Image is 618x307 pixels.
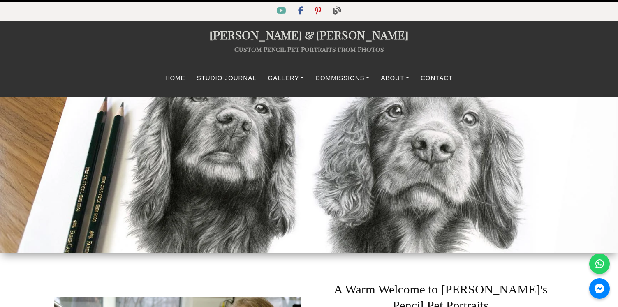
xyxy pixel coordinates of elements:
span: & [302,27,316,42]
a: YouTube [272,8,293,15]
a: Contact [415,70,458,86]
a: Studio Journal [191,70,262,86]
a: Messenger [589,278,610,299]
a: Facebook [293,8,310,15]
a: Pinterest [310,8,328,15]
a: Custom Pencil Pet Portraits from Photos [234,45,384,53]
a: Home [160,70,191,86]
a: Gallery [262,70,310,86]
a: [PERSON_NAME]&[PERSON_NAME] [209,27,409,42]
a: Blog [328,8,346,15]
a: Commissions [310,70,375,86]
a: WhatsApp [589,254,610,274]
a: About [375,70,415,86]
